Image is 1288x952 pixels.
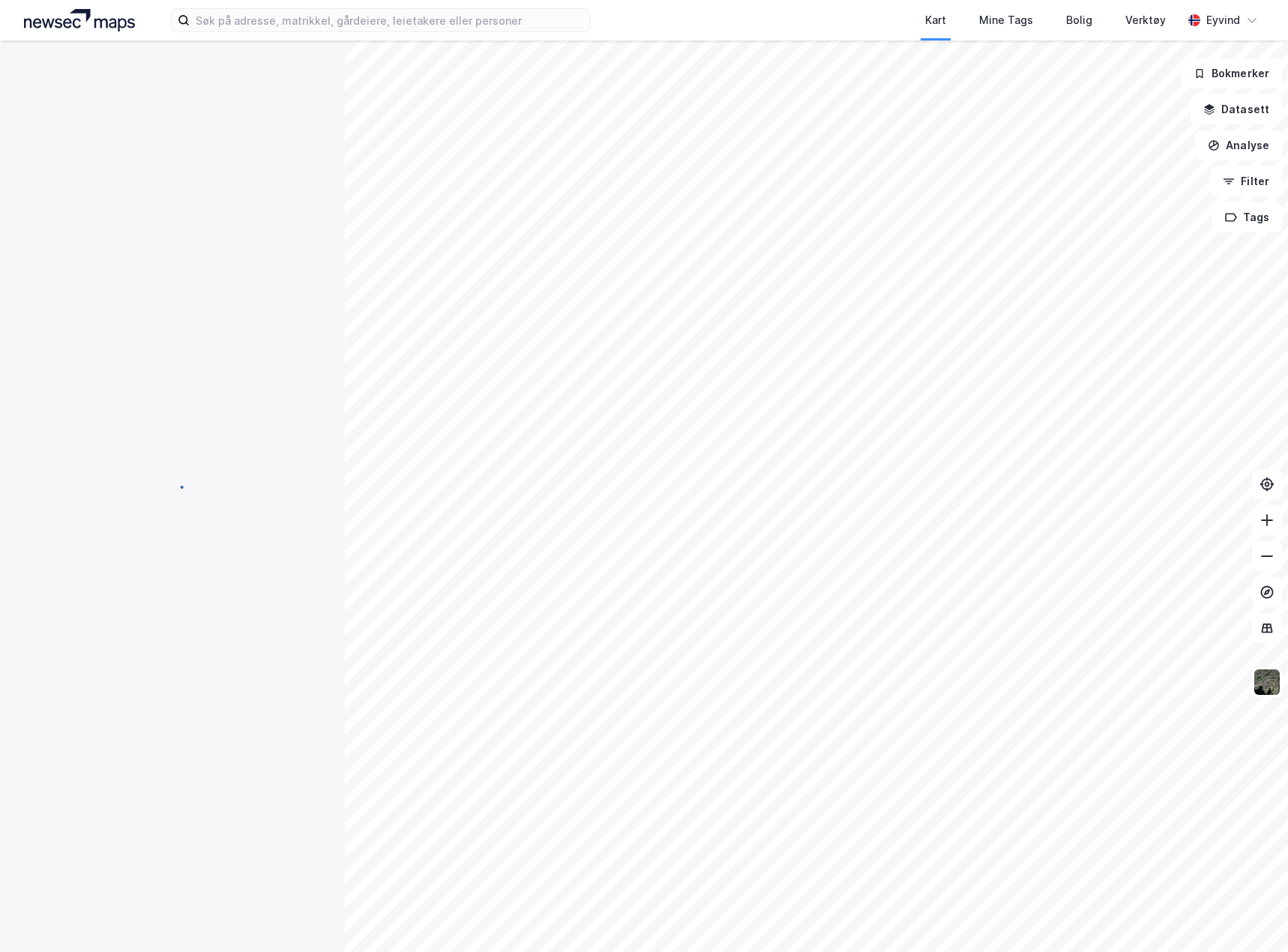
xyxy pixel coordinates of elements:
input: Søk på adresse, matrikkel, gårdeiere, leietakere eller personer [190,9,590,31]
div: Eyvind [1206,11,1240,29]
img: 9k= [1253,668,1281,696]
img: logo.a4113a55bc3d86da70a041830d287a7e.svg [24,9,135,31]
button: Filter [1210,166,1282,196]
iframe: Chat Widget [1213,880,1288,952]
div: Bolig [1066,11,1092,29]
img: spinner.a6d8c91a73a9ac5275cf975e30b51cfb.svg [160,475,184,499]
div: Kontrollprogram for chat [1213,880,1288,952]
button: Bokmerker [1181,58,1282,88]
button: Analyse [1195,130,1282,160]
button: Tags [1212,202,1282,232]
div: Kart [925,11,946,29]
button: Datasett [1191,94,1282,124]
div: Mine Tags [979,11,1033,29]
div: Verktøy [1125,11,1166,29]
